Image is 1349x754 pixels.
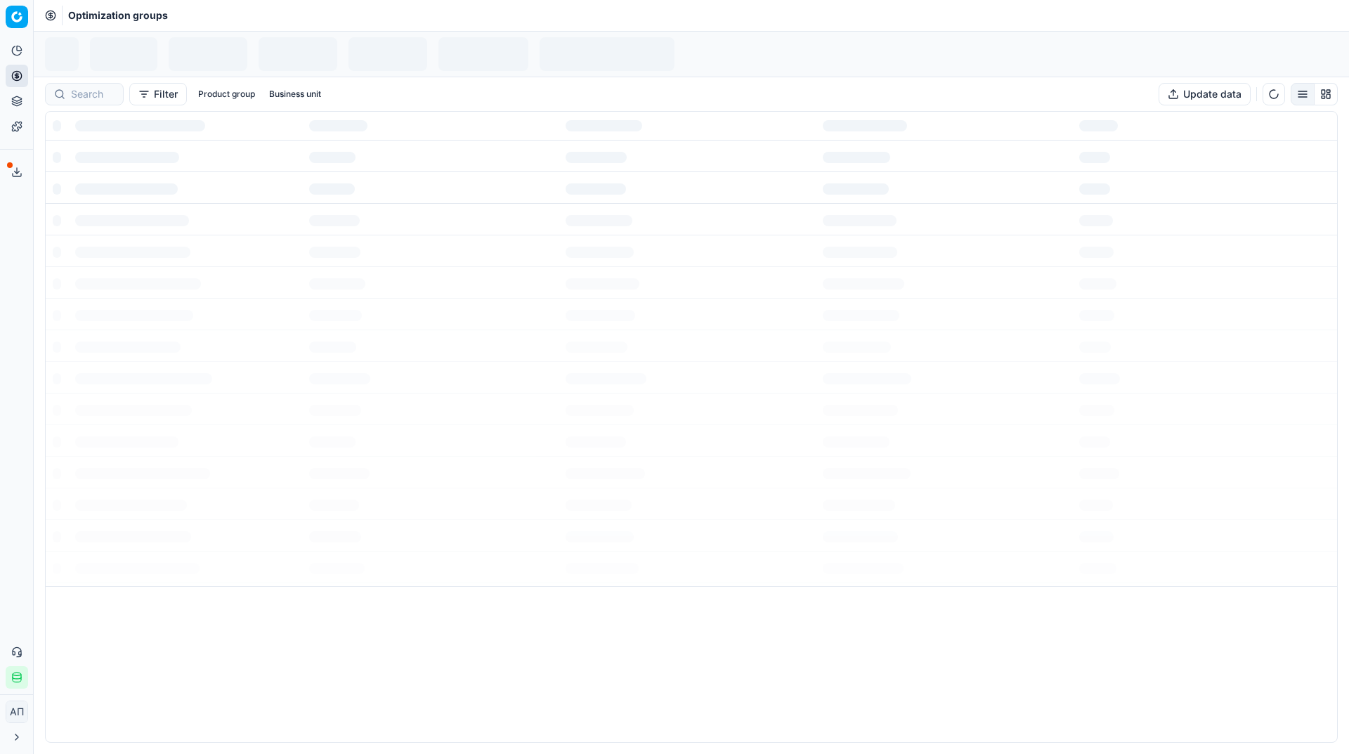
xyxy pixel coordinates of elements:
[6,701,27,722] span: АП
[71,87,115,101] input: Search
[68,8,168,22] nav: breadcrumb
[263,86,327,103] button: Business unit
[68,8,168,22] span: Optimization groups
[1159,83,1251,105] button: Update data
[129,83,187,105] button: Filter
[193,86,261,103] button: Product group
[6,701,28,723] button: АП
